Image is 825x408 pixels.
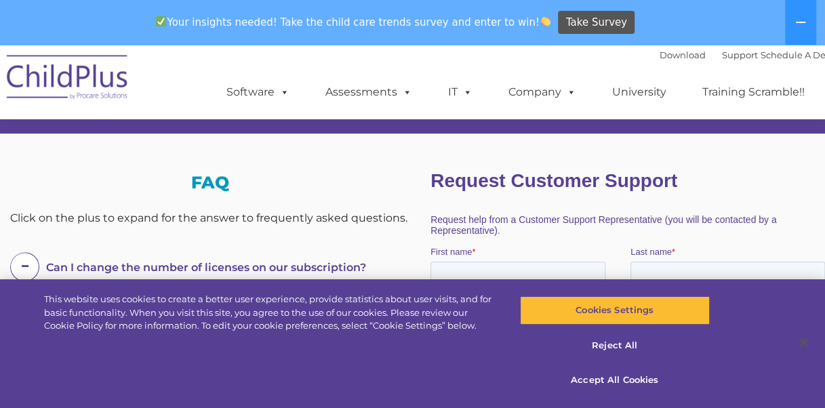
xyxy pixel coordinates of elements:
[520,366,710,394] button: Accept All Cookies
[495,79,590,106] a: Company
[689,79,818,106] a: Training Scramble!!
[10,174,410,191] h3: FAQ
[599,79,680,106] a: University
[156,16,166,26] img: ✅
[10,208,410,228] div: Click on the plus to expand for the answer to frequently asked questions.
[44,293,495,333] div: This website uses cookies to create a better user experience, provide statistics about user visit...
[213,79,303,106] a: Software
[520,331,710,360] button: Reject All
[200,89,241,100] span: Last name
[435,79,486,106] a: IT
[46,261,366,274] span: Can I change the number of licenses on our subscription?
[200,145,258,155] span: Phone number
[788,327,818,357] button: Close
[312,79,426,106] a: Assessments
[660,49,706,60] a: Download
[150,9,557,35] span: Your insights needed! Take the child care trends survey and enter to win!
[566,11,627,35] span: Take Survey
[520,296,710,325] button: Cookies Settings
[722,49,758,60] a: Support
[558,11,635,35] a: Take Survey
[540,16,550,26] img: 👏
